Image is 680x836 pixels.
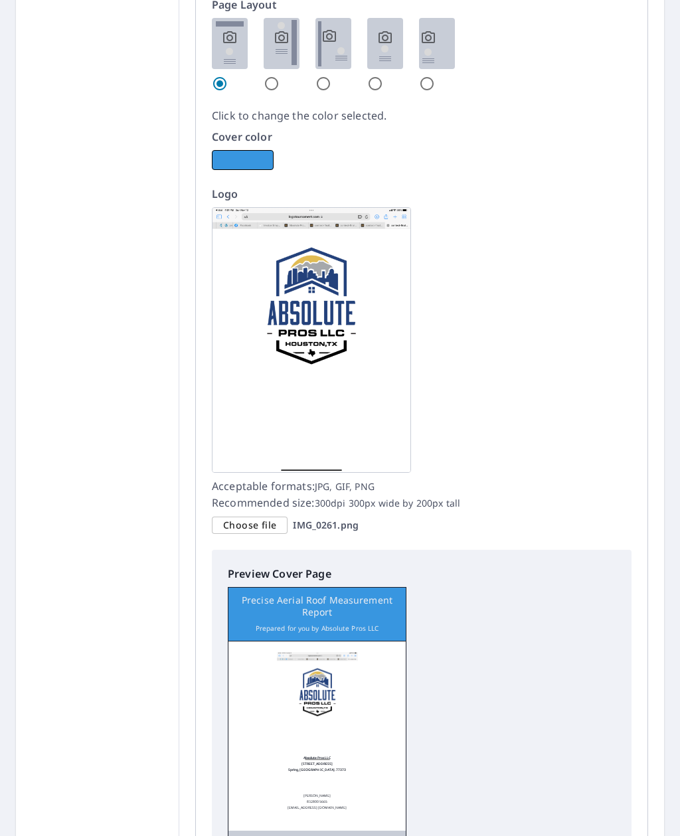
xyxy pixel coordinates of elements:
[212,186,632,202] p: Logo
[303,793,331,799] p: [PERSON_NAME]
[212,18,248,69] img: 1
[303,755,331,761] p: Absolute Pros LLC
[235,594,399,618] p: Precise Aerial Roof Measurement Report
[315,480,375,493] span: JPG, GIF, PNG
[288,767,347,773] p: Spring, [GEOGRAPHIC_DATA]. 77373
[264,18,299,69] img: 2
[307,799,327,805] p: 8328005665
[223,517,276,534] span: Choose file
[293,519,359,531] p: IMG_0261.png
[288,805,347,811] p: [EMAIL_ADDRESS][DOMAIN_NAME]
[212,478,632,511] p: Acceptable formats: Recommended size:
[315,18,351,69] img: 3
[277,652,358,760] img: logo
[212,129,632,145] p: Cover color
[367,18,403,69] img: 4
[212,517,288,535] div: Choose file
[212,207,411,473] img: logo
[315,497,461,509] span: 300dpi 300px wide by 200px tall
[228,566,616,582] p: Preview Cover Page
[419,18,455,69] img: 5
[301,761,333,767] p: [STREET_ADDRESS]
[256,622,379,634] p: Prepared for you by Absolute Pros LLC
[212,108,632,124] p: Click to change the color selected.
